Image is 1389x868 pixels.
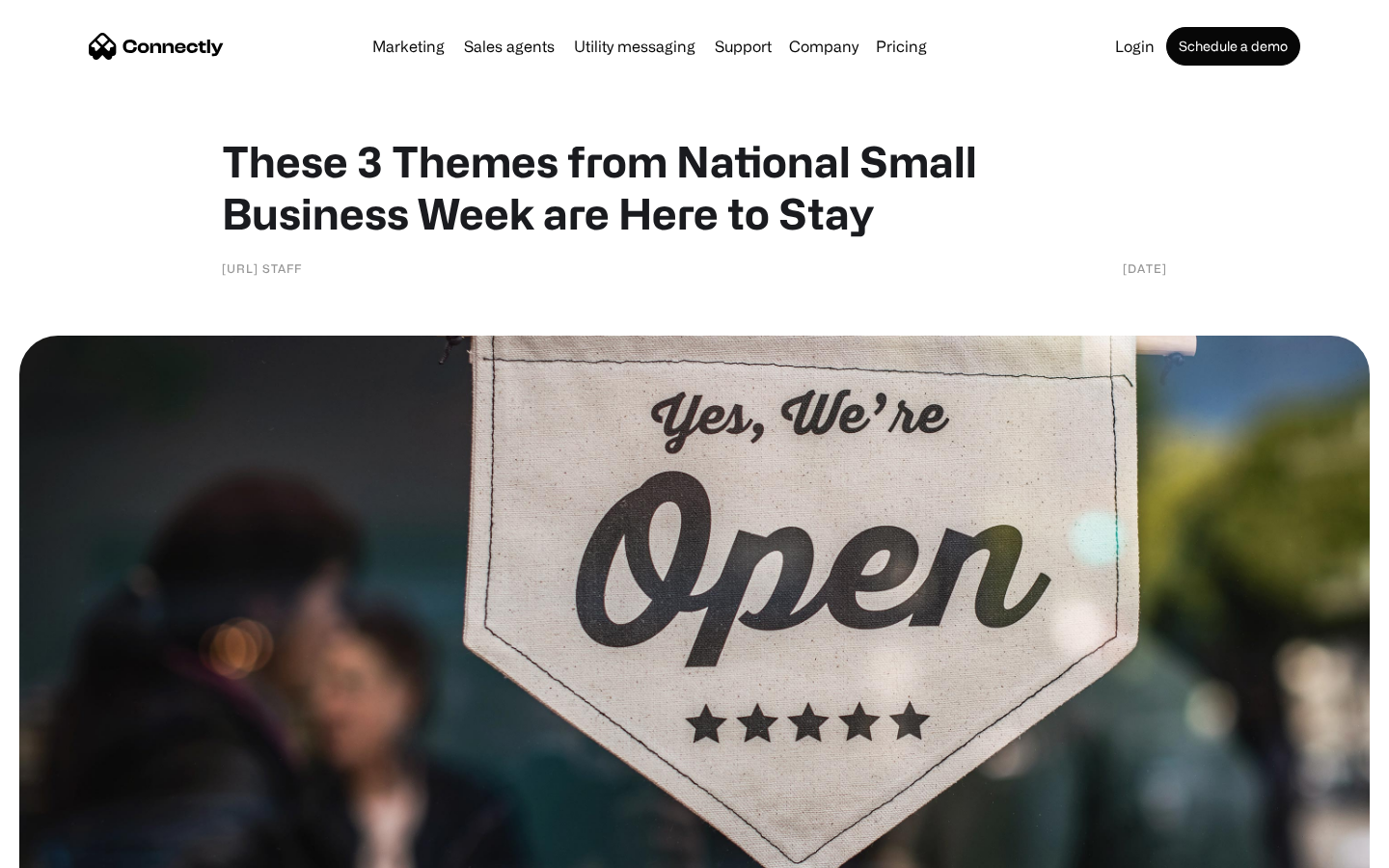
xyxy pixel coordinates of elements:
[868,39,935,54] a: Pricing
[1107,39,1162,54] a: Login
[222,258,302,278] div: [URL] Staff
[1166,27,1300,66] a: Schedule a demo
[566,39,703,54] a: Utility messaging
[222,135,1167,239] h1: These 3 Themes from National Small Business Week are Here to Stay
[39,834,116,861] ul: Language list
[365,39,452,54] a: Marketing
[1123,258,1167,278] div: [DATE]
[789,33,858,60] div: Company
[456,39,562,54] a: Sales agents
[707,39,779,54] a: Support
[19,834,116,861] aside: Language selected: English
